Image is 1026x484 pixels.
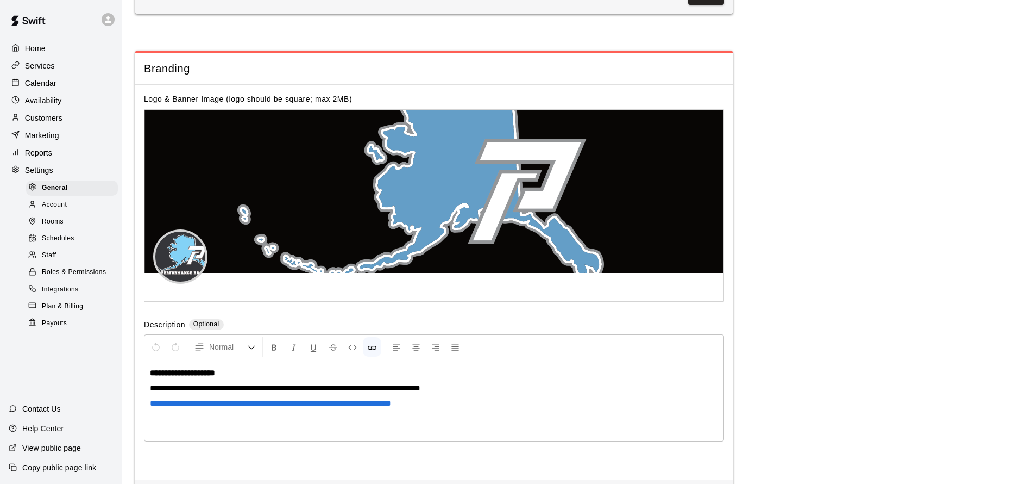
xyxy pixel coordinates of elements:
div: Roles & Permissions [26,265,118,280]
label: Logo & Banner Image (logo should be square; max 2MB) [144,95,352,103]
div: Schedules [26,231,118,246]
label: Description [144,319,185,332]
a: Integrations [26,281,122,298]
span: Optional [193,320,219,328]
p: View public page [22,443,81,454]
button: Format Strikethrough [324,337,342,357]
button: Formatting Options [190,337,260,357]
button: Insert Link [363,337,381,357]
a: Roles & Permissions [26,264,122,281]
p: Settings [25,165,53,176]
span: Rooms [42,216,64,227]
a: Marketing [9,127,114,144]
div: Integrations [26,282,118,297]
button: Undo [147,337,165,357]
p: Home [25,43,46,54]
p: Calendar [25,78,56,89]
span: Normal [209,342,247,352]
a: Account [26,196,122,213]
button: Insert Code [343,337,362,357]
p: Contact Us [22,404,61,414]
a: Settings [9,162,114,178]
div: Staff [26,248,118,263]
p: Customers [25,113,62,123]
a: Customers [9,110,114,126]
div: Account [26,197,118,213]
a: Rooms [26,214,122,231]
button: Justify Align [446,337,464,357]
a: Home [9,40,114,57]
button: Left Align [387,337,406,357]
span: Staff [42,250,56,261]
a: Payouts [26,315,122,332]
a: Staff [26,247,122,264]
div: Plan & Billing [26,299,118,314]
span: Account [42,200,67,210]
p: Copy public page link [22,462,96,473]
a: Reports [9,145,114,161]
a: Schedules [26,231,122,247]
div: Payouts [26,316,118,331]
span: Plan & Billing [42,301,83,312]
span: Roles & Permissions [42,267,106,278]
p: Help Center [22,423,64,434]
span: Schedules [42,233,74,244]
button: Format Bold [265,337,284,357]
a: Calendar [9,75,114,91]
span: Integrations [42,284,79,295]
button: Center Align [407,337,425,357]
p: Marketing [25,130,59,141]
p: Reports [25,147,52,158]
span: Payouts [42,318,67,329]
div: General [26,181,118,196]
a: Services [9,58,114,74]
a: General [26,179,122,196]
button: Format Italics [285,337,303,357]
span: General [42,183,68,194]
a: Plan & Billing [26,298,122,315]
button: Redo [166,337,185,357]
p: Services [25,60,55,71]
span: Branding [144,61,724,76]
button: Format Underline [304,337,323,357]
a: Availability [9,92,114,109]
button: Right Align [426,337,445,357]
div: Rooms [26,214,118,229]
p: Availability [25,95,62,106]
